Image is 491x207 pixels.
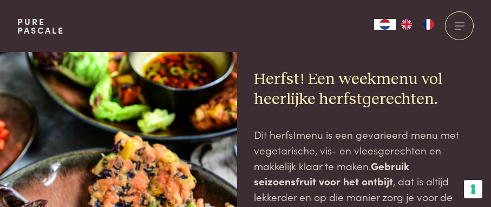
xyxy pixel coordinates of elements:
aside: Language selected: Nederlands [374,19,439,30]
a: PurePascale [17,17,64,35]
a: NL [374,19,396,30]
strong: Gebruik seizoensfruit voor het ontbijt [254,158,409,189]
a: FR [417,19,439,30]
button: Uw voorkeuren voor toestemming voor trackingtechnologieën [464,180,482,198]
h2: Herfst! Een weekmenu vol heerlijke herfstgerechten. [254,69,474,109]
a: EN [396,19,417,30]
ul: Language list [396,19,439,30]
div: Language [374,19,396,30]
